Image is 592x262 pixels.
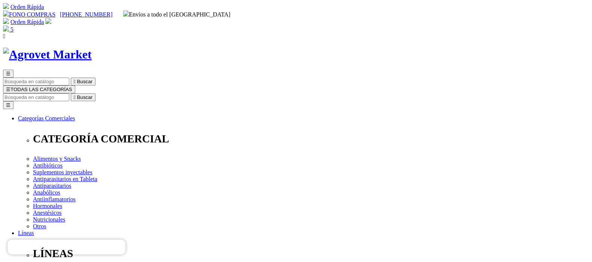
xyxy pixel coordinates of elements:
[71,78,95,85] button:  Buscar
[3,33,5,39] i: 
[6,71,10,76] span: ☰
[3,101,13,109] button: ☰
[33,196,76,202] a: Antiinflamatorios
[77,79,92,84] span: Buscar
[71,93,95,101] button:  Buscar
[33,133,589,145] p: CATEGORÍA COMERCIAL
[77,94,92,100] span: Buscar
[3,78,69,85] input: Buscar
[45,19,51,25] a: Acceda a su cuenta de cliente
[33,216,65,223] a: Nutricionales
[33,183,71,189] a: Antiparasitarios
[18,230,34,236] a: Líneas
[33,247,589,260] p: LÍNEAS
[33,223,46,229] a: Otros
[3,48,92,61] img: Agrovet Market
[33,189,60,196] a: Anabólicos
[3,85,75,93] button: ☰TODAS LAS CATEGORÍAS
[123,10,129,16] img: delivery-truck.svg
[3,25,9,31] img: shopping-bag.svg
[33,162,63,169] a: Antibióticos
[45,18,51,24] img: user.svg
[3,26,13,33] a: 5
[3,3,9,9] img: shopping-cart.svg
[6,87,10,92] span: ☰
[3,10,9,16] img: phone.svg
[3,18,9,24] img: shopping-cart.svg
[33,176,97,182] a: Antiparasitarios en Tableta
[3,70,13,78] button: ☰
[3,93,69,101] input: Buscar
[33,156,81,162] a: Alimentos y Snacks
[10,19,44,25] a: Orden Rápida
[10,4,44,10] a: Orden Rápida
[33,210,61,216] a: Anestésicos
[3,11,55,18] a: FONO COMPRAS
[10,26,13,33] span: 5
[33,169,92,175] a: Suplementos inyectables
[74,94,76,100] i: 
[74,79,76,84] i: 
[123,11,231,18] span: Envíos a todo el [GEOGRAPHIC_DATA]
[33,203,62,209] a: Hormonales
[7,240,125,255] iframe: Brevo live chat
[18,115,75,121] a: Categorías Comerciales
[60,11,112,18] a: [PHONE_NUMBER]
